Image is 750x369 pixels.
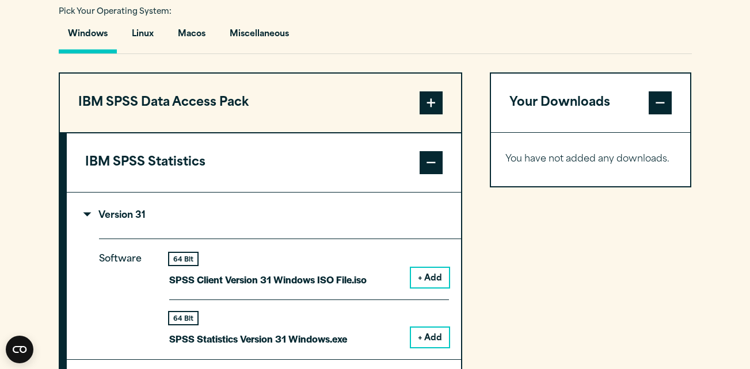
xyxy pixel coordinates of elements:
div: Your Downloads [491,132,691,186]
button: IBM SPSS Data Access Pack [60,74,461,132]
p: SPSS Client Version 31 Windows ISO File.iso [169,271,367,288]
button: Miscellaneous [220,21,298,53]
p: Version 31 [85,211,146,220]
button: Your Downloads [491,74,691,132]
summary: Version 31 [67,193,461,239]
button: + Add [411,328,449,347]
p: SPSS Statistics Version 31 Windows.exe [169,330,347,347]
div: 64 Bit [169,253,197,265]
button: Linux [123,21,163,53]
button: IBM SPSS Statistics [67,133,461,192]
p: Software [99,251,151,338]
button: Open CMP widget [6,336,33,363]
span: Pick Your Operating System: [59,8,172,16]
div: 64 Bit [169,312,197,324]
p: You have not added any downloads. [505,151,676,168]
button: Windows [59,21,117,53]
button: Macos [169,21,215,53]
button: + Add [411,268,449,287]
